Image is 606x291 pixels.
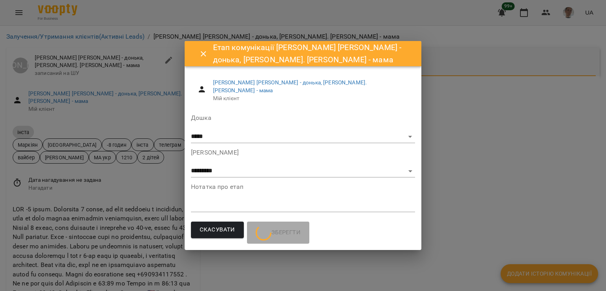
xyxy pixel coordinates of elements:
[213,41,412,66] h6: Етап комунікації [PERSON_NAME] [PERSON_NAME] - донька, [PERSON_NAME]. [PERSON_NAME] - мама
[200,225,235,235] span: Скасувати
[191,115,415,121] label: Дошка
[213,95,409,103] span: Мій клієнт
[213,79,367,93] a: [PERSON_NAME] [PERSON_NAME] - донька, [PERSON_NAME]. [PERSON_NAME] - мама
[191,184,415,190] label: Нотатка про етап
[191,222,244,238] button: Скасувати
[191,149,415,156] label: [PERSON_NAME]
[194,45,213,63] button: Close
